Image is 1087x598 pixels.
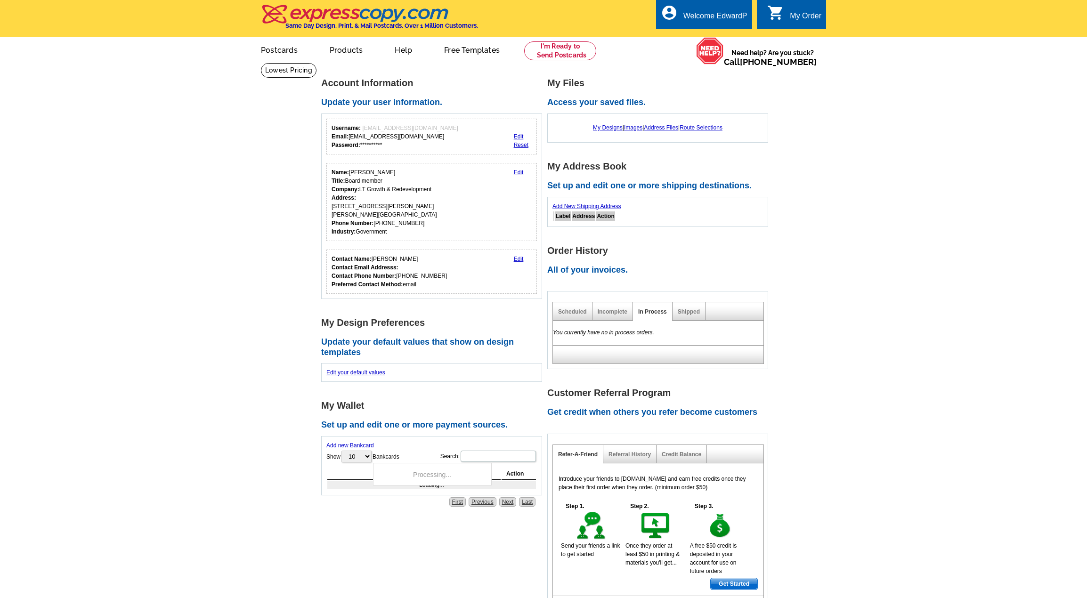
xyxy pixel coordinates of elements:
div: [PERSON_NAME] [PHONE_NUMBER] email [332,255,447,289]
a: Edit [514,133,524,140]
a: Shipped [678,308,700,315]
strong: Username: [332,125,361,131]
select: ShowBankcards [341,451,372,462]
strong: Name: [332,169,349,176]
a: [PHONE_NUMBER] [740,57,817,67]
h1: Customer Referral Program [547,388,773,398]
h2: Set up and edit one or more shipping destinations. [547,181,773,191]
a: Last [519,497,535,507]
strong: Title: [332,178,345,184]
h2: Set up and edit one or more payment sources. [321,420,547,430]
span: Once they order at least $50 in printing & materials you'll get... [625,542,680,566]
div: Your personal details. [326,163,537,241]
div: Your login information. [326,119,537,154]
a: Products [315,38,378,60]
th: Action [502,468,536,480]
h1: My Design Preferences [321,318,547,328]
h2: All of your invoices. [547,265,773,275]
a: Credit Balance [662,451,701,458]
a: Scheduled [558,308,587,315]
strong: Contact Name: [332,256,372,262]
th: Address [572,211,595,221]
span: [EMAIL_ADDRESS][DOMAIN_NAME] [362,125,458,131]
h2: Access your saved files. [547,97,773,108]
span: Get Started [711,578,757,590]
label: Search: [440,450,537,463]
th: Label [555,211,571,221]
a: Reset [514,142,528,148]
label: Show Bankcards [326,450,399,463]
h1: Account Information [321,78,547,88]
a: Same Day Design, Print, & Mail Postcards. Over 1 Million Customers. [261,11,478,29]
h5: Step 2. [625,502,654,510]
div: Processing... [373,463,492,485]
strong: Password: [332,142,360,148]
img: step-1.gif [575,510,608,541]
strong: Address: [332,194,356,201]
th: Action [596,211,615,221]
td: Loading... [327,481,536,489]
strong: Contact Phone Number: [332,273,396,279]
strong: Phone Number: [332,220,373,226]
a: Edit [514,256,524,262]
p: Introduce your friends to [DOMAIN_NAME] and earn free credits once they place their first order w... [559,475,758,492]
strong: Company: [332,186,359,193]
i: shopping_cart [767,4,784,21]
h1: My Wallet [321,401,547,411]
a: Route Selections [680,124,722,131]
h1: My Files [547,78,773,88]
a: Incomplete [598,308,627,315]
strong: Industry: [332,228,356,235]
a: Get Started [710,578,758,590]
a: shopping_cart My Order [767,10,821,22]
a: Free Templates [429,38,515,60]
img: step-2.gif [640,510,672,541]
a: Images [624,124,642,131]
span: Send your friends a link to get started [561,542,620,558]
a: Address Files [644,124,678,131]
div: Who should we contact regarding order issues? [326,250,537,294]
i: account_circle [661,4,678,21]
h2: Update your default values that show on design templates [321,337,547,357]
a: In Process [638,308,667,315]
h5: Step 3. [690,502,718,510]
strong: Contact Email Addresss: [332,264,398,271]
h5: Step 1. [561,502,589,510]
a: Edit your default values [326,369,385,376]
h2: Get credit when others you refer become customers [547,407,773,418]
h4: Same Day Design, Print, & Mail Postcards. Over 1 Million Customers. [285,22,478,29]
div: My Order [790,12,821,25]
h2: Update your user information. [321,97,547,108]
a: Next [499,497,517,507]
div: Welcome EdwardP [683,12,747,25]
img: help [696,37,724,65]
a: Postcards [246,38,313,60]
input: Search: [461,451,536,462]
a: Add New Shipping Address [552,203,621,210]
h1: My Address Book [547,162,773,171]
a: Previous [469,497,496,507]
a: First [449,497,466,507]
a: Edit [514,169,524,176]
a: Help [380,38,427,60]
a: Refer-A-Friend [558,451,598,458]
a: Referral History [608,451,651,458]
div: | | | [552,119,763,137]
strong: Preferred Contact Method: [332,281,403,288]
a: Add new Bankcard [326,442,374,449]
em: You currently have no in process orders. [553,329,654,336]
span: Need help? Are you stuck? [724,48,821,67]
a: My Designs [593,124,623,131]
h1: Order History [547,246,773,256]
img: step-3.gif [704,510,737,541]
span: Call [724,57,817,67]
div: [PERSON_NAME] Board member LT Growth & Redevelopment [STREET_ADDRESS][PERSON_NAME] [PERSON_NAME][... [332,168,437,236]
strong: Email: [332,133,349,140]
span: A free $50 credit is deposited in your account for use on future orders [690,542,737,574]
